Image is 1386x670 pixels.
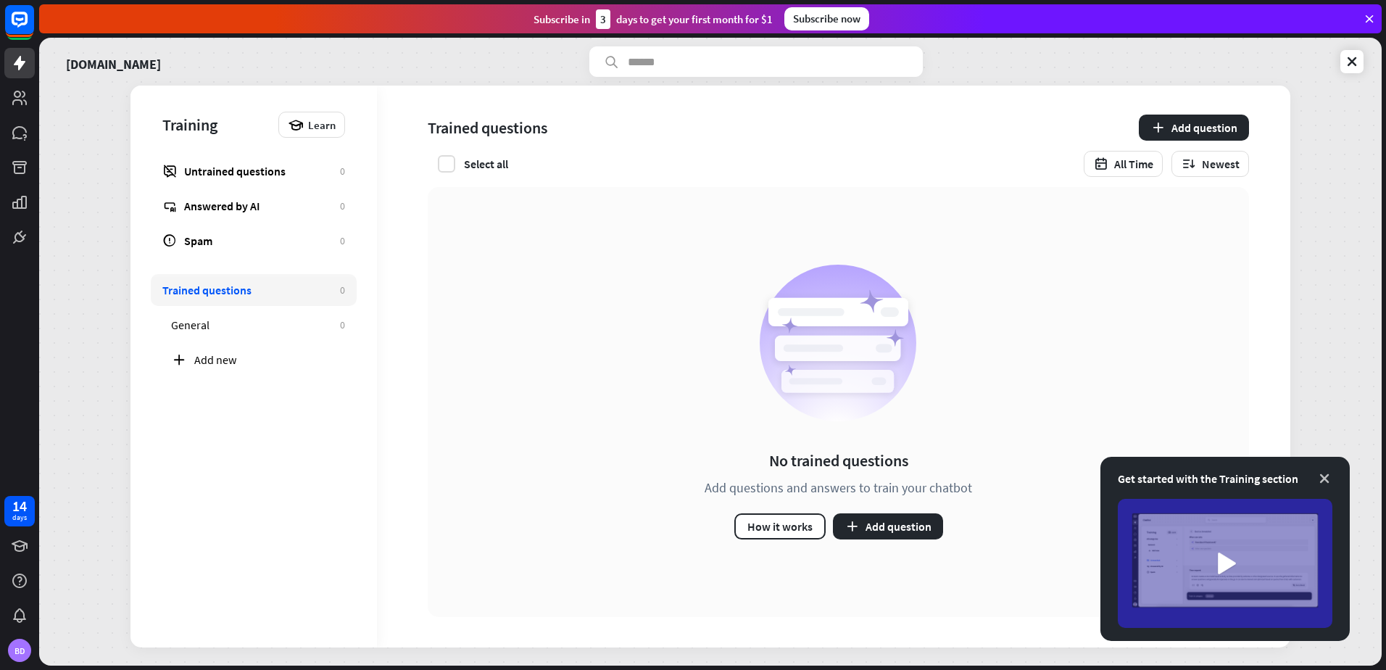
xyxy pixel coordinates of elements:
[8,639,31,662] div: BD
[340,199,345,212] div: 0
[1171,151,1249,177] button: Newest
[151,155,357,187] a: Untrained questions 0
[784,7,869,30] div: Subscribe now
[833,513,943,539] button: Add question
[4,496,35,526] a: 14 days
[769,450,908,471] div: No trained questions
[1118,470,1332,487] div: Get started with the Training section
[12,513,27,523] div: days
[184,199,333,213] div: Answered by AI
[159,309,357,341] a: General 0
[1084,151,1163,177] button: All Time
[151,190,357,222] a: Answered by AI 0
[162,283,333,297] div: Trained questions
[1139,115,1249,141] button: Add question
[171,318,333,332] div: General
[340,165,345,178] div: 0
[1118,499,1332,628] img: image
[194,352,345,367] div: Add new
[705,479,972,496] div: Add questions and answers to train your chatbot
[12,6,55,49] button: Open LiveChat chat widget
[340,234,345,247] div: 0
[534,9,773,29] div: Subscribe in days to get your first month for $1
[184,164,333,178] div: Untrained questions
[464,157,508,171] div: Select all
[308,118,336,132] span: Learn
[340,318,345,331] div: 0
[596,9,610,29] div: 3
[184,233,333,248] div: Spam
[12,500,27,513] div: 14
[428,117,547,138] div: Trained questions
[734,513,826,539] button: How it works
[151,225,357,257] a: Spam 0
[162,115,271,135] div: Training
[151,274,357,306] a: Trained questions 0
[340,284,345,297] div: 0
[66,46,161,77] a: [DOMAIN_NAME]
